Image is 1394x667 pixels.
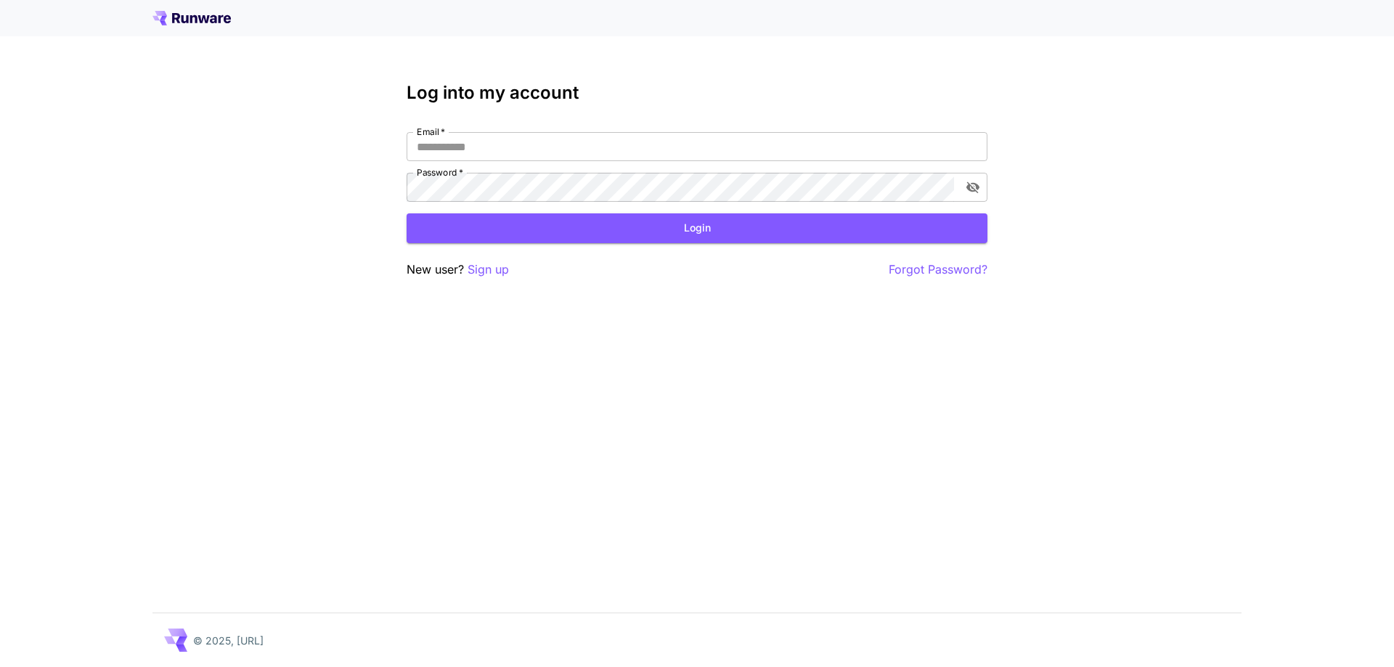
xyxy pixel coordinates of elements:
[407,83,987,103] h3: Log into my account
[193,633,264,648] p: © 2025, [URL]
[407,261,509,279] p: New user?
[960,174,986,200] button: toggle password visibility
[417,126,445,138] label: Email
[407,213,987,243] button: Login
[417,166,463,179] label: Password
[889,261,987,279] button: Forgot Password?
[468,261,509,279] button: Sign up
